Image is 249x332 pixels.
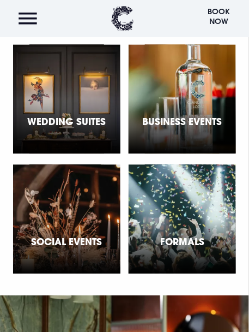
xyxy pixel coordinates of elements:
a: Business Events [129,45,236,154]
h5: Formals [160,237,204,248]
a: Social Events [13,165,120,274]
img: Clandeboye Lodge [111,6,134,31]
a: Wedding Suites [13,45,120,154]
h5: Wedding Suites [28,117,106,128]
h5: Business Events [143,117,222,128]
h5: Social Events [32,237,102,248]
a: Formals [129,165,236,274]
button: Book Now [202,5,236,32]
